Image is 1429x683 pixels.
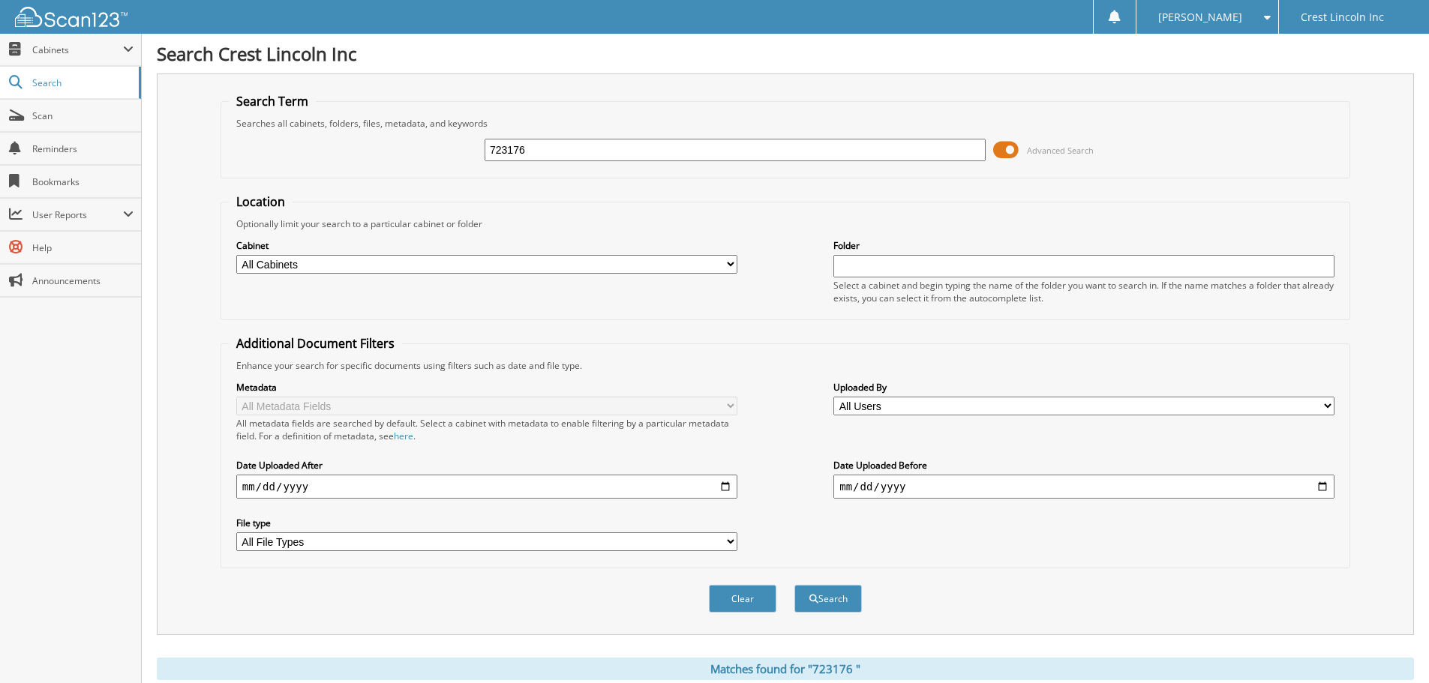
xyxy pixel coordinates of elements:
[833,381,1334,394] label: Uploaded By
[32,43,123,56] span: Cabinets
[32,175,134,188] span: Bookmarks
[32,109,134,122] span: Scan
[236,459,737,472] label: Date Uploaded After
[157,41,1414,66] h1: Search Crest Lincoln Inc
[32,76,131,89] span: Search
[32,241,134,254] span: Help
[229,93,316,109] legend: Search Term
[15,7,128,27] img: scan123-logo-white.svg
[1354,611,1429,683] iframe: Chat Widget
[236,239,737,252] label: Cabinet
[229,193,293,210] legend: Location
[32,142,134,155] span: Reminders
[833,475,1334,499] input: end
[229,117,1342,130] div: Searches all cabinets, folders, files, metadata, and keywords
[833,459,1334,472] label: Date Uploaded Before
[394,430,413,442] a: here
[32,274,134,287] span: Announcements
[1158,13,1242,22] span: [PERSON_NAME]
[229,359,1342,372] div: Enhance your search for specific documents using filters such as date and file type.
[157,658,1414,680] div: Matches found for "723176 "
[1301,13,1384,22] span: Crest Lincoln Inc
[1027,145,1094,156] span: Advanced Search
[236,517,737,529] label: File type
[236,381,737,394] label: Metadata
[709,585,776,613] button: Clear
[833,279,1334,304] div: Select a cabinet and begin typing the name of the folder you want to search in. If the name match...
[32,208,123,221] span: User Reports
[236,417,737,442] div: All metadata fields are searched by default. Select a cabinet with metadata to enable filtering b...
[794,585,862,613] button: Search
[236,475,737,499] input: start
[229,335,402,352] legend: Additional Document Filters
[833,239,1334,252] label: Folder
[229,217,1342,230] div: Optionally limit your search to a particular cabinet or folder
